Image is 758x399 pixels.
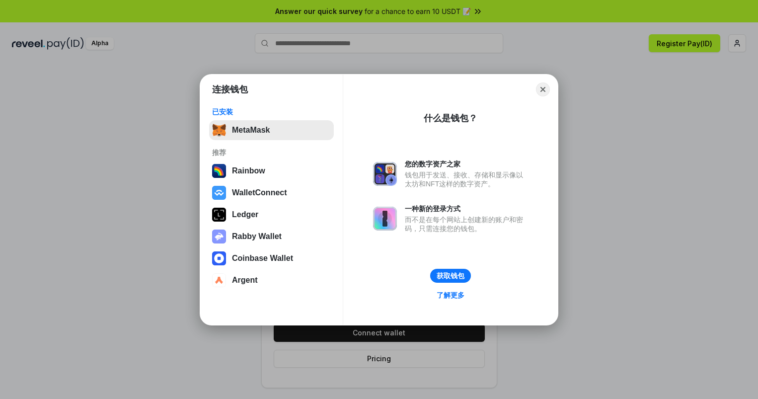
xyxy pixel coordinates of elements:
img: svg+xml,%3Csvg%20xmlns%3D%22http%3A%2F%2Fwww.w3.org%2F2000%2Fsvg%22%20fill%3D%22none%22%20viewBox... [373,207,397,231]
div: MetaMask [232,126,270,135]
div: 一种新的登录方式 [405,204,528,213]
div: Rainbow [232,166,265,175]
button: MetaMask [209,120,334,140]
div: Rabby Wallet [232,232,282,241]
div: 推荐 [212,148,331,157]
a: 了解更多 [431,289,470,302]
button: Rabby Wallet [209,227,334,246]
div: 钱包用于发送、接收、存储和显示像以太坊和NFT这样的数字资产。 [405,170,528,188]
button: Ledger [209,205,334,225]
div: 了解更多 [437,291,464,300]
button: WalletConnect [209,183,334,203]
img: svg+xml,%3Csvg%20width%3D%2228%22%20height%3D%2228%22%20viewBox%3D%220%200%2028%2028%22%20fill%3D... [212,273,226,287]
div: Coinbase Wallet [232,254,293,263]
div: 而不是在每个网站上创建新的账户和密码，只需连接您的钱包。 [405,215,528,233]
button: 获取钱包 [430,269,471,283]
div: 您的数字资产之家 [405,160,528,168]
img: svg+xml,%3Csvg%20fill%3D%22none%22%20height%3D%2233%22%20viewBox%3D%220%200%2035%2033%22%20width%... [212,123,226,137]
div: Ledger [232,210,258,219]
div: WalletConnect [232,188,287,197]
button: Close [536,82,550,96]
h1: 连接钱包 [212,83,248,95]
img: svg+xml,%3Csvg%20width%3D%2228%22%20height%3D%2228%22%20viewBox%3D%220%200%2028%2028%22%20fill%3D... [212,186,226,200]
div: Argent [232,276,258,285]
div: 已安装 [212,107,331,116]
img: svg+xml,%3Csvg%20xmlns%3D%22http%3A%2F%2Fwww.w3.org%2F2000%2Fsvg%22%20width%3D%2228%22%20height%3... [212,208,226,222]
img: svg+xml,%3Csvg%20xmlns%3D%22http%3A%2F%2Fwww.w3.org%2F2000%2Fsvg%22%20fill%3D%22none%22%20viewBox... [373,162,397,186]
div: 获取钱包 [437,271,464,280]
button: Argent [209,270,334,290]
img: svg+xml,%3Csvg%20xmlns%3D%22http%3A%2F%2Fwww.w3.org%2F2000%2Fsvg%22%20fill%3D%22none%22%20viewBox... [212,230,226,243]
div: 什么是钱包？ [424,112,477,124]
button: Coinbase Wallet [209,248,334,268]
button: Rainbow [209,161,334,181]
img: svg+xml,%3Csvg%20width%3D%22120%22%20height%3D%22120%22%20viewBox%3D%220%200%20120%20120%22%20fil... [212,164,226,178]
img: svg+xml,%3Csvg%20width%3D%2228%22%20height%3D%2228%22%20viewBox%3D%220%200%2028%2028%22%20fill%3D... [212,251,226,265]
